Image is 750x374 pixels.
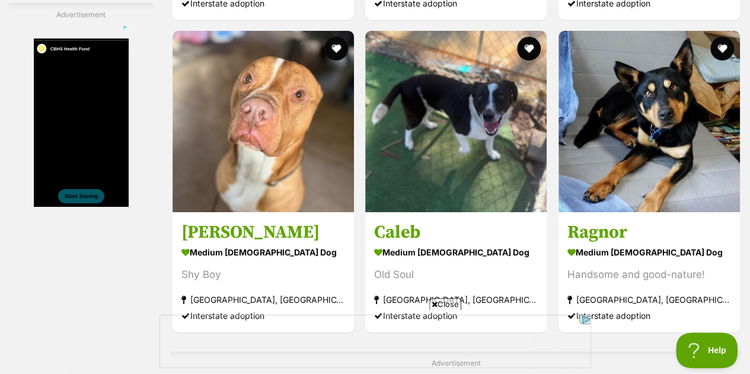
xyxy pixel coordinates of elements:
[181,267,345,283] div: Shy Boy
[181,244,345,261] strong: medium [DEMOGRAPHIC_DATA] Dog
[423,1,430,9] img: adc.png
[374,308,538,324] div: Interstate adoption
[374,267,538,283] div: Old Soul
[558,212,740,333] a: Ragnor medium [DEMOGRAPHIC_DATA] Dog Handsome and good-nature! [GEOGRAPHIC_DATA], [GEOGRAPHIC_DAT...
[181,292,345,308] strong: [GEOGRAPHIC_DATA], [GEOGRAPHIC_DATA]
[374,221,538,244] h3: Caleb
[365,212,547,333] a: Caleb medium [DEMOGRAPHIC_DATA] Dog Old Soul [GEOGRAPHIC_DATA], [GEOGRAPHIC_DATA] Interstate adop...
[324,37,348,60] button: favourite
[558,31,740,212] img: Ragnor - Australian Kelpie Dog
[374,244,538,261] strong: medium [DEMOGRAPHIC_DATA] Dog
[58,309,120,321] span: Start Saving
[518,37,541,60] button: favourite
[173,212,354,333] a: [PERSON_NAME] medium [DEMOGRAPHIC_DATA] Dog Shy Boy [GEOGRAPHIC_DATA], [GEOGRAPHIC_DATA] Intersta...
[374,292,538,308] strong: [GEOGRAPHIC_DATA], [GEOGRAPHIC_DATA]
[567,292,731,308] strong: [GEOGRAPHIC_DATA], [GEOGRAPHIC_DATA]
[710,37,734,60] button: favourite
[567,244,731,261] strong: medium [DEMOGRAPHIC_DATA] Dog
[181,221,345,244] h3: [PERSON_NAME]
[159,315,591,368] iframe: Advertisement
[173,31,354,212] img: Joey - American Staffordshire Terrier Dog
[676,333,738,368] iframe: Help Scout Beacon - Open
[567,221,731,244] h3: Ragnor
[31,34,104,43] span: CBHS Health Fund
[181,308,345,324] div: Interstate adoption
[365,31,547,212] img: Caleb - Fox Terrier (Smooth) x Border Collie Dog
[567,308,731,324] div: Interstate adoption
[567,267,731,283] div: Handsome and good-nature!
[429,298,461,310] span: Close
